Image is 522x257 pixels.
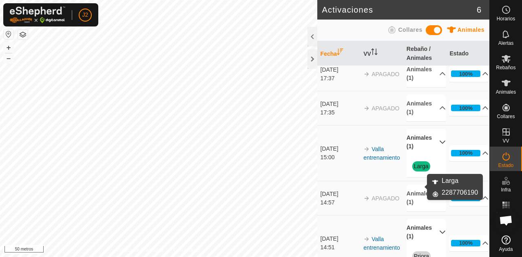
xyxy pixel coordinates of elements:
font: APAGADO [372,195,399,202]
p-accordion-header: 100% [449,145,489,161]
font: 6 [477,5,481,14]
p-accordion-header: 100% [449,190,489,206]
font: Ayuda [499,246,513,252]
font: [DATE] [321,66,338,73]
font: J2 [82,11,88,18]
font: VV [363,51,371,57]
p-accordion-header: Animales (1) [407,129,446,156]
font: Animales (1) [407,100,432,115]
img: flecha [363,105,370,112]
p-accordion-header: Animales (1) [407,94,446,121]
font: [DATE] [321,235,338,242]
p-accordion-header: 100% [449,100,489,116]
img: flecha [363,146,370,152]
a: Ayuda [490,232,522,255]
font: 17:35 [321,109,335,116]
p-accordion-header: Animales (1) [407,219,446,246]
p-accordion-header: Animales (1) [407,60,446,87]
font: Collares [398,26,422,33]
font: 14:51 [321,244,335,250]
a: Contáctanos [173,246,201,254]
p-sorticon: Activar para ordenar [371,50,378,56]
font: 100% [459,150,473,156]
button: + [4,43,13,53]
a: Política de Privacidad [116,246,163,254]
button: – [4,53,13,63]
img: flecha [363,195,370,202]
font: Alertas [498,40,513,46]
font: 15:00 [321,154,335,160]
div: 100% [451,195,480,201]
font: Estado [498,163,513,168]
div: 100% [451,70,480,77]
font: 17:37 [321,75,335,81]
font: Política de Privacidad [116,247,163,253]
font: APAGADO [372,71,399,77]
p-accordion-header: 100% [449,66,489,82]
img: flecha [363,71,370,77]
font: 100% [459,71,473,77]
font: + [7,43,11,52]
div: 100% [451,240,480,246]
font: Infra [501,187,511,193]
font: Estado [449,50,469,57]
a: Larga [414,163,429,169]
font: Animales (1) [407,134,432,149]
font: 100% [459,105,473,111]
div: 100% [451,150,480,156]
font: Collares [497,114,515,119]
a: Valla entrenamiento [363,146,400,161]
img: flecha [363,236,370,242]
font: Animales (1) [407,190,432,205]
font: Animales [458,26,484,33]
font: 14:57 [321,199,335,206]
font: VV [502,138,509,144]
button: Capas del Mapa [18,30,28,40]
font: 100% [459,195,473,201]
font: Mapa de calor [496,211,515,222]
font: Activaciones [322,5,373,14]
a: Valla entrenamiento [363,236,400,251]
p-accordion-header: Animales (1) [407,185,446,211]
button: Restablecer mapa [4,29,13,39]
div: 100% [451,105,480,111]
font: Animales (1) [407,66,432,81]
font: [DATE] [321,101,338,107]
font: Horarios [497,16,515,22]
font: Rebaño / Animales [407,46,432,61]
font: APAGADO [372,105,399,112]
font: Fecha [321,51,337,57]
div: Chat abierto [494,208,518,233]
font: Animales [496,89,516,95]
font: – [7,54,11,62]
font: Rebaños [496,65,515,70]
font: [DATE] [321,145,338,152]
p-sorticon: Activar para ordenar [337,50,343,56]
font: 100% [459,240,473,246]
font: Contáctanos [173,247,201,253]
font: Animales (1) [407,224,432,239]
img: Logotipo de Gallagher [10,7,65,23]
p-accordion-content: Animales (1) [407,156,446,177]
p-accordion-header: 100% [449,235,489,251]
font: [DATE] [321,191,338,197]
